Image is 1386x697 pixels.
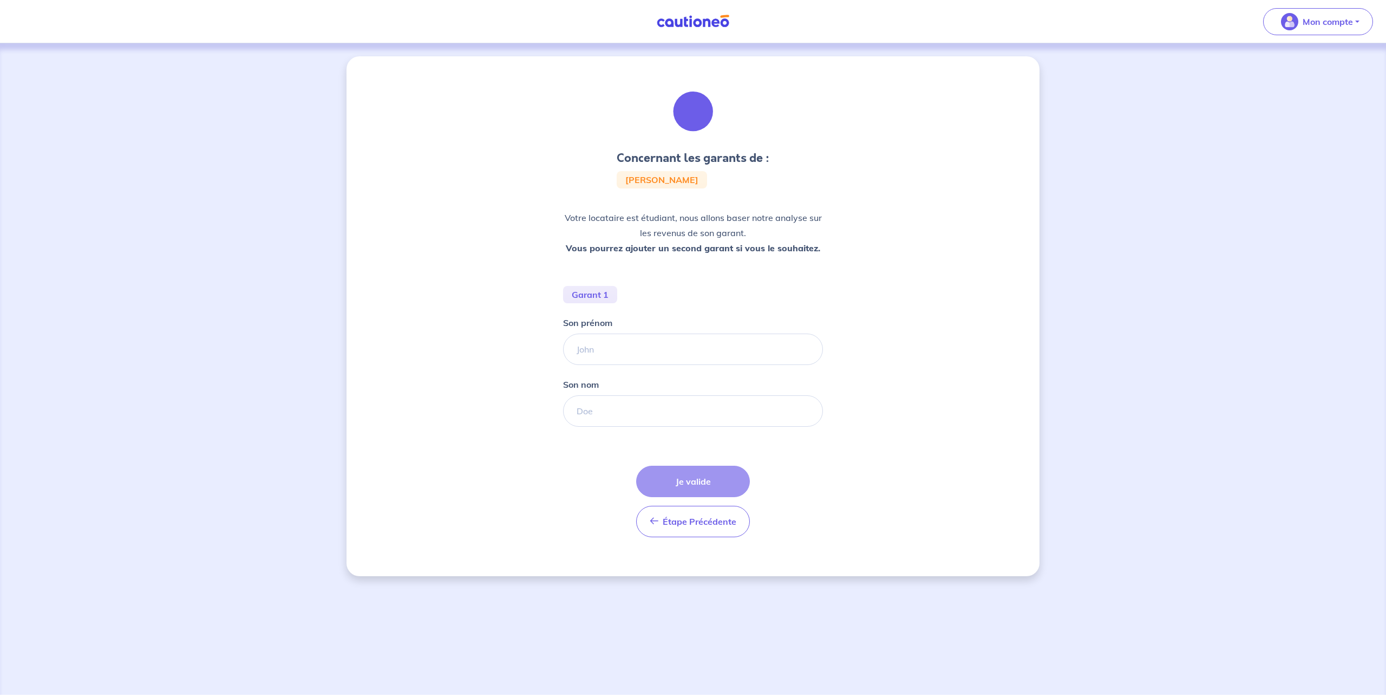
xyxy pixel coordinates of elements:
[563,395,823,427] input: Doe
[664,82,722,141] img: illu_tenants.svg
[563,82,823,546] div: NEW
[652,15,734,28] img: Cautioneo
[663,516,736,527] span: Étape Précédente
[617,149,769,167] h3: Concernant les garants de :
[1263,8,1373,35] button: illu_account_valid_menu.svgMon compte
[636,506,750,537] button: Étape Précédente
[563,210,823,256] p: Votre locataire est étudiant, nous allons baser notre analyse sur les revenus de son garant.
[1281,13,1298,30] img: illu_account_valid_menu.svg
[563,334,823,365] input: John
[566,243,820,253] strong: Vous pourrez ajouter un second garant si vous le souhaitez.
[625,175,698,184] span: [PERSON_NAME]
[563,316,612,329] p: Son prénom
[563,286,617,303] div: Garant 1
[1303,15,1353,28] p: Mon compte
[563,378,599,391] p: Son nom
